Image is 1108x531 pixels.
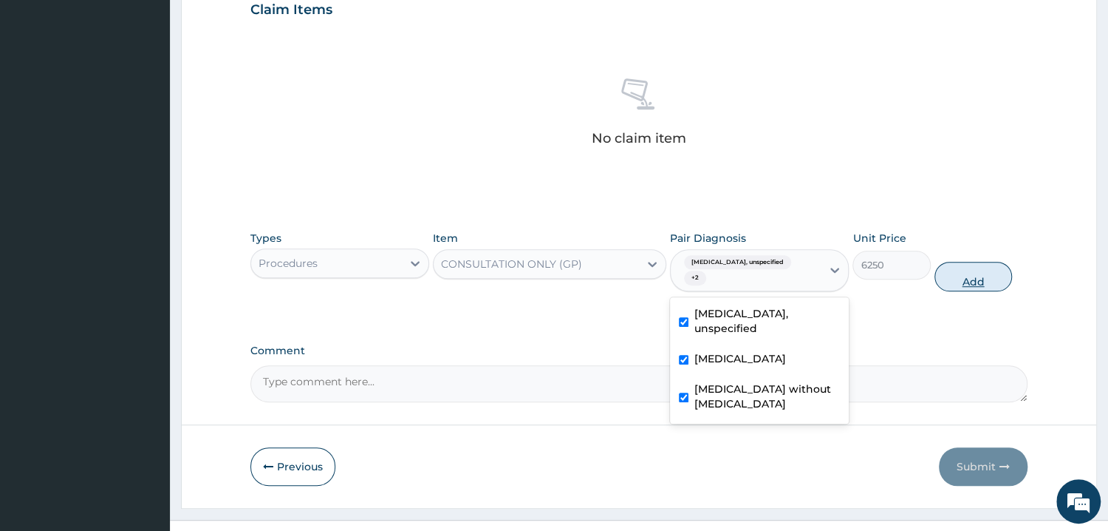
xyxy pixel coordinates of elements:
button: Add [934,262,1012,291]
div: CONSULTATION ONLY (GP) [441,257,582,271]
label: [MEDICAL_DATA] [694,351,786,366]
label: Unit Price [852,231,906,246]
label: Comment [250,345,1027,357]
div: Procedures [259,256,318,271]
label: Item [433,231,458,246]
label: Pair Diagnosis [670,231,746,246]
div: Chat with us now [77,83,248,102]
label: [MEDICAL_DATA] without [MEDICAL_DATA] [694,382,840,411]
p: No claim item [592,131,686,146]
button: Submit [939,447,1027,486]
label: Types [250,232,281,245]
img: d_794563401_company_1708531726252_794563401 [27,74,60,111]
div: Minimize live chat window [242,7,278,43]
span: We're online! [86,166,204,316]
span: [MEDICAL_DATA], unspecified [684,255,791,270]
button: Previous [250,447,335,486]
textarea: Type your message and hit 'Enter' [7,365,281,416]
label: [MEDICAL_DATA], unspecified [694,306,840,336]
span: + 2 [684,271,706,285]
h3: Claim Items [250,2,332,18]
